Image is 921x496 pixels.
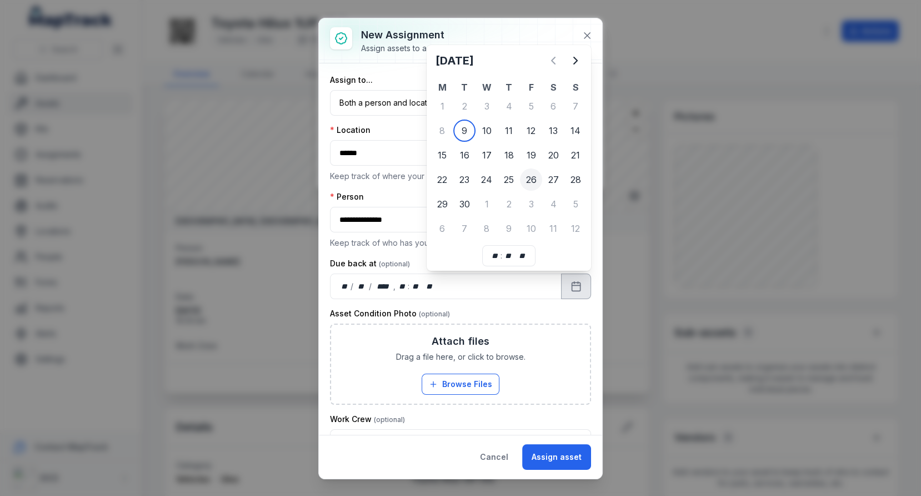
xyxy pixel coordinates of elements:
div: September 2025 [431,49,587,241]
h2: [DATE] [436,53,542,68]
div: Saturday 6 September 2025 [542,95,564,117]
div: 22 [431,168,453,191]
div: Sunday 7 September 2025 [564,95,587,117]
div: Sunday 14 September 2025 [564,120,587,142]
div: 14 [564,120,587,142]
div: 18 [498,144,520,166]
div: Saturday 20 September 2025 [542,144,564,166]
label: Asset Condition Photo [330,308,450,319]
div: 11 [542,217,564,240]
th: T [453,81,475,94]
div: : [408,281,411,292]
div: Calendar [431,49,587,266]
div: Tuesday 23 September 2025 [453,168,475,191]
div: Thursday 4 September 2025 [498,95,520,117]
div: Saturday 4 October 2025 [542,193,564,215]
div: Wednesday 17 September 2025 [475,144,498,166]
div: Wednesday 24 September 2025 [475,168,498,191]
div: minute, [503,250,514,261]
p: Keep track of where your assets are located. [330,170,591,182]
div: 7 [453,217,475,240]
div: Sunday 28 September 2025 [564,168,587,191]
label: Due back at [330,258,410,269]
div: 30 [453,193,475,215]
span: Drag a file here, or click to browse. [396,351,525,363]
input: assignment-add:person-label [330,207,591,232]
div: 10 [475,120,498,142]
div: Thursday 18 September 2025 [498,144,520,166]
div: Monday 6 October 2025 [431,217,453,240]
div: / [369,281,373,292]
label: Person [330,191,364,202]
div: Thursday 25 September 2025 [498,168,520,191]
div: am/pm, [424,281,436,292]
button: Previous [542,49,564,72]
h3: New assignment [361,27,498,43]
div: 23 [453,168,475,191]
div: 1 [475,193,498,215]
div: 28 [564,168,587,191]
div: Monday 15 September 2025 [431,144,453,166]
div: 4 [542,193,564,215]
div: 7 [564,95,587,117]
div: 3 [475,95,498,117]
div: 20 [542,144,564,166]
p: Keep track of who has your assets. [330,237,591,249]
div: am/pm, [516,250,528,261]
div: Assign assets to a person or location. [361,43,498,54]
div: Tuesday 30 September 2025 [453,193,475,215]
div: Sunday 12 October 2025 [564,217,587,240]
div: Friday 10 October 2025 [520,217,542,240]
button: Cancel [470,444,518,470]
div: Wednesday 8 October 2025 [475,217,498,240]
div: 17 [475,144,498,166]
div: : [500,250,503,261]
div: Saturday 13 September 2025 [542,120,564,142]
label: Work Crew [330,414,405,425]
div: Wednesday 3 September 2025 [475,95,498,117]
div: 15 [431,144,453,166]
div: Wednesday 10 September 2025 [475,120,498,142]
div: Today, Tuesday 9 September 2025, First available date [453,120,475,142]
div: 5 [564,193,587,215]
div: 2 [498,193,520,215]
div: minute, [411,281,422,292]
div: 27 [542,168,564,191]
div: hour, [397,281,408,292]
div: Saturday 27 September 2025 [542,168,564,191]
div: 12 [520,120,542,142]
button: Browse Files [422,374,499,395]
button: Next [564,49,587,72]
div: 9 [498,217,520,240]
div: Saturday 11 October 2025 [542,217,564,240]
div: Wednesday 1 October 2025 [475,193,498,215]
div: Monday 22 September 2025 [431,168,453,191]
div: 13 [542,120,564,142]
div: 4 [498,95,520,117]
div: 11 [498,120,520,142]
th: F [520,81,542,94]
div: hour, [489,250,500,261]
div: 24 [475,168,498,191]
div: Tuesday 16 September 2025 [453,144,475,166]
div: / [351,281,354,292]
div: Thursday 9 October 2025 [498,217,520,240]
div: month, [354,281,369,292]
div: Friday 26 September 2025 [520,168,542,191]
div: 1 [431,95,453,117]
div: 6 [542,95,564,117]
div: 10 [520,217,542,240]
div: 8 [475,217,498,240]
div: 19 [520,144,542,166]
div: Friday 12 September 2025 [520,120,542,142]
div: 29 [431,193,453,215]
label: Location [330,125,371,136]
div: year, [373,281,393,292]
div: Friday 3 October 2025 [520,193,542,215]
h3: Attach files [432,334,489,349]
div: 21 [564,144,587,166]
div: Sunday 21 September 2025 [564,144,587,166]
div: 9 [453,120,475,142]
div: Monday 8 September 2025 [431,120,453,142]
div: 12 [564,217,587,240]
